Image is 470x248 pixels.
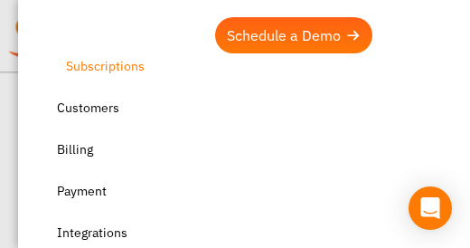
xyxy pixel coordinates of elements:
a: Payment [45,173,443,209]
a: Customers [45,90,443,126]
a: Subscriptions [54,48,452,84]
a: Schedule a Demo [215,17,372,53]
div: Open Intercom Messenger [409,186,452,230]
a: Billing [45,131,443,167]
